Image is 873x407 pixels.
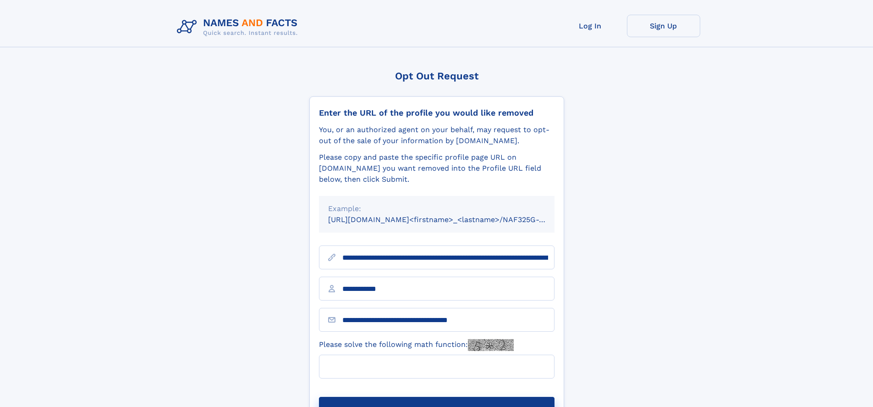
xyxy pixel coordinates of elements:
[319,124,555,146] div: You, or an authorized agent on your behalf, may request to opt-out of the sale of your informatio...
[627,15,700,37] a: Sign Up
[309,70,564,82] div: Opt Out Request
[319,108,555,118] div: Enter the URL of the profile you would like removed
[173,15,305,39] img: Logo Names and Facts
[319,339,514,351] label: Please solve the following math function:
[319,152,555,185] div: Please copy and paste the specific profile page URL on [DOMAIN_NAME] you want removed into the Pr...
[328,215,572,224] small: [URL][DOMAIN_NAME]<firstname>_<lastname>/NAF325G-xxxxxxxx
[554,15,627,37] a: Log In
[328,203,545,214] div: Example:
